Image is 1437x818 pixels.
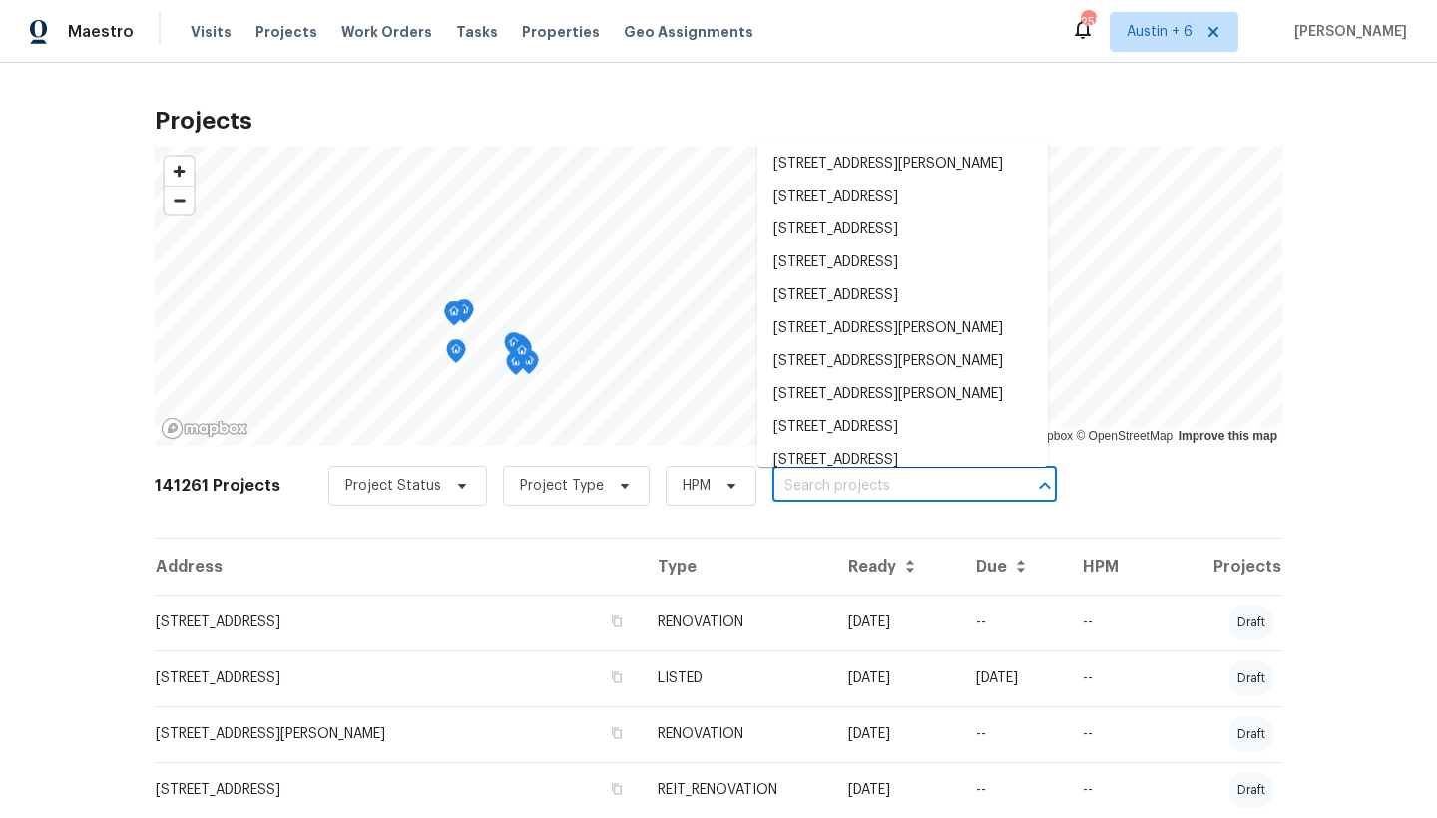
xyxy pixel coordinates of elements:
button: Copy Address [608,780,626,798]
li: [STREET_ADDRESS] [757,246,1048,279]
div: Map marker [506,351,526,382]
span: Geo Assignments [624,22,753,42]
span: Maestro [68,22,134,42]
li: [STREET_ADDRESS] [757,181,1048,213]
a: Improve this map [1179,429,1277,443]
span: Austin + 6 [1127,22,1193,42]
td: [DATE] [832,650,960,706]
span: Project Status [345,476,441,496]
td: REIT_RENOVATION [642,762,832,818]
td: -- [1067,595,1152,650]
li: [STREET_ADDRESS] [757,279,1048,312]
td: RENOVATION [642,706,832,762]
div: draft [1229,605,1273,640]
div: Map marker [454,299,474,330]
button: Zoom out [165,186,194,214]
li: [STREET_ADDRESS][PERSON_NAME] [757,345,1048,378]
td: -- [1067,706,1152,762]
span: Zoom out [165,187,194,214]
div: 252 [1081,12,1095,32]
div: Map marker [504,332,524,363]
button: Copy Address [608,668,626,686]
button: Copy Address [608,613,626,630]
td: [STREET_ADDRESS] [155,650,642,706]
th: Ready [832,539,960,595]
li: [STREET_ADDRESS][PERSON_NAME] [757,312,1048,345]
h2: Projects [155,111,1282,131]
li: [STREET_ADDRESS] [757,411,1048,444]
td: [DATE] [832,595,960,650]
td: -- [960,706,1067,762]
li: [STREET_ADDRESS][PERSON_NAME] [757,378,1048,411]
th: Address [155,539,642,595]
td: RENOVATION [642,595,832,650]
th: Due [960,539,1067,595]
span: Work Orders [341,22,432,42]
td: [DATE] [960,650,1067,706]
div: Map marker [446,339,466,370]
td: [DATE] [832,762,960,818]
td: -- [1067,650,1152,706]
div: draft [1229,772,1273,808]
td: -- [960,762,1067,818]
span: Properties [522,22,600,42]
a: Mapbox homepage [161,417,248,440]
td: -- [1067,762,1152,818]
td: LISTED [642,650,832,706]
div: Map marker [444,301,464,332]
canvas: Map [155,147,1282,446]
td: [STREET_ADDRESS] [155,762,642,818]
span: Visits [191,22,232,42]
td: [STREET_ADDRESS] [155,595,642,650]
span: [PERSON_NAME] [1286,22,1407,42]
li: [STREET_ADDRESS] [757,444,1048,477]
td: [STREET_ADDRESS][PERSON_NAME] [155,706,642,762]
button: Close [1031,472,1059,500]
button: Copy Address [608,724,626,742]
input: Search projects [772,471,1001,502]
span: Tasks [456,25,498,39]
a: OpenStreetMap [1076,429,1173,443]
th: Type [642,539,832,595]
td: -- [960,595,1067,650]
h2: 141261 Projects [155,476,280,496]
th: Projects [1152,539,1282,595]
li: [STREET_ADDRESS] [757,213,1048,246]
span: HPM [683,476,711,496]
span: Projects [255,22,317,42]
li: [STREET_ADDRESS][PERSON_NAME] [757,148,1048,181]
div: Map marker [512,340,532,371]
div: draft [1229,660,1273,696]
th: HPM [1067,539,1152,595]
button: Zoom in [165,157,194,186]
div: draft [1229,716,1273,752]
td: [DATE] [832,706,960,762]
span: Project Type [520,476,604,496]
